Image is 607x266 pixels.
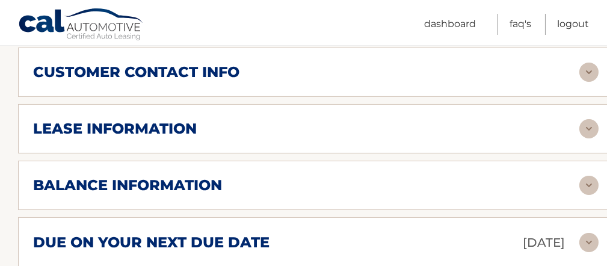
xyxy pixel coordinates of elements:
[33,63,239,81] h2: customer contact info
[579,119,599,138] img: accordion-rest.svg
[18,8,144,43] a: Cal Automotive
[523,232,565,253] p: [DATE]
[579,63,599,82] img: accordion-rest.svg
[33,120,197,138] h2: lease information
[33,176,222,194] h2: balance information
[510,14,531,35] a: FAQ's
[579,233,599,252] img: accordion-rest.svg
[557,14,589,35] a: Logout
[579,176,599,195] img: accordion-rest.svg
[424,14,476,35] a: Dashboard
[33,234,270,252] h2: due on your next due date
